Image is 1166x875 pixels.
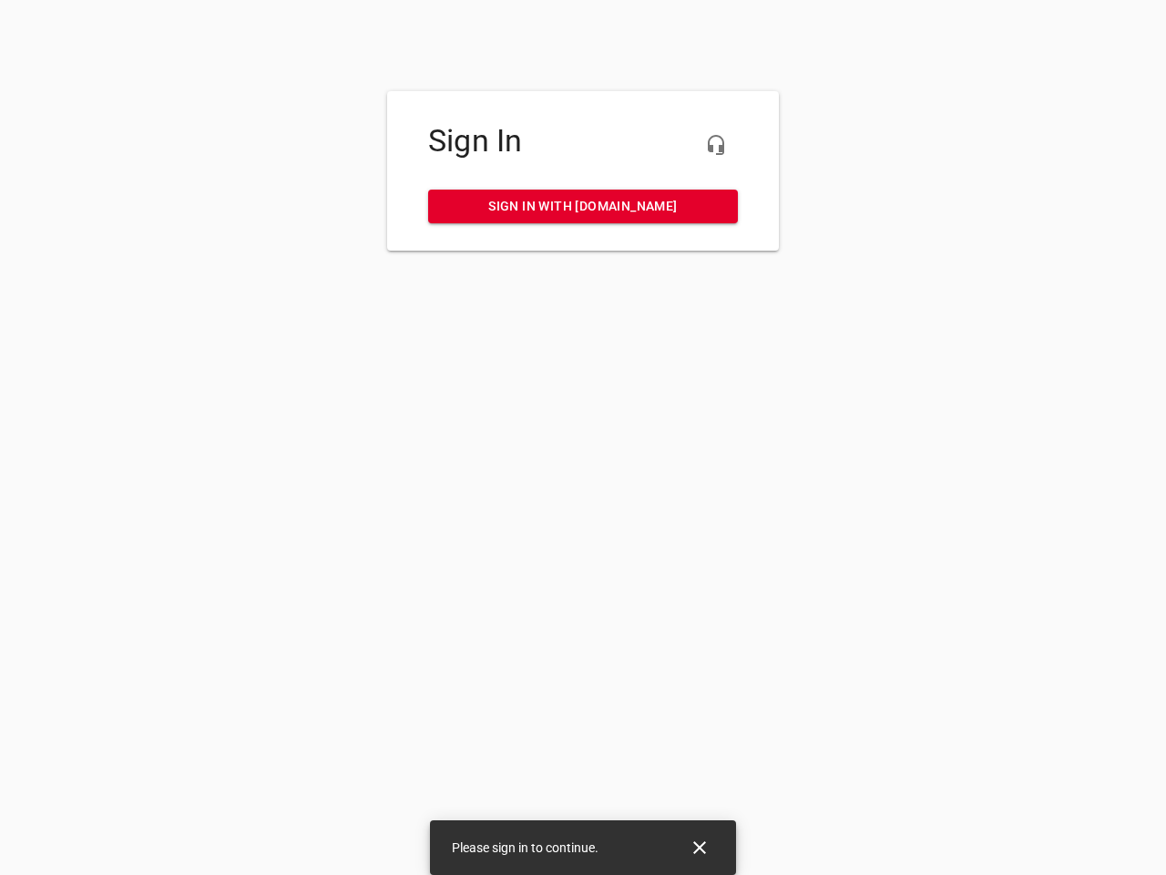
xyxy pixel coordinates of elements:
[428,190,738,223] a: Sign in with [DOMAIN_NAME]
[694,123,738,167] button: Live Chat
[443,195,723,218] span: Sign in with [DOMAIN_NAME]
[678,826,721,870] button: Close
[428,123,738,160] h4: Sign In
[452,840,598,855] span: Please sign in to continue.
